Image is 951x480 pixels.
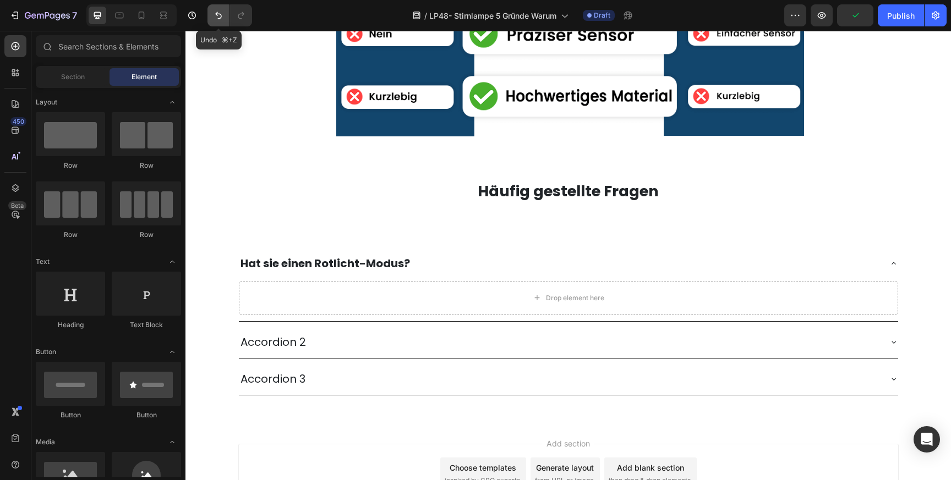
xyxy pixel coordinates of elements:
[349,445,408,455] span: from URL or image
[423,445,505,455] span: then drag & drop elements
[36,97,57,107] span: Layout
[431,431,499,443] div: Add blank section
[55,338,120,358] p: Accordion 3
[887,10,915,21] div: Publish
[36,35,181,57] input: Search Sections & Elements
[36,437,55,447] span: Media
[36,347,56,357] span: Button
[55,301,121,321] p: Accordion 2
[72,9,77,22] p: 7
[36,257,50,267] span: Text
[36,320,105,330] div: Heading
[878,4,924,26] button: Publish
[351,431,408,443] div: Generate layout
[163,253,181,271] span: Toggle open
[163,343,181,361] span: Toggle open
[112,320,181,330] div: Text Block
[36,410,105,420] div: Button
[259,445,335,455] span: inspired by CRO experts
[112,410,181,420] div: Button
[594,10,610,20] span: Draft
[429,10,556,21] span: LP48- Stirnlampe 5 Gründe Warum
[163,433,181,451] span: Toggle open
[185,31,951,480] iframe: Design area
[61,72,85,82] span: Section
[207,4,252,26] div: Undo/Redo
[53,300,122,323] div: Rich Text Editor. Editing area: main
[4,4,82,26] button: 7
[112,230,181,240] div: Row
[55,225,225,240] strong: Hat sie einen Rotlicht-Modus?
[8,201,26,210] div: Beta
[292,150,473,170] strong: Häufig gestellte Fragen
[264,431,331,443] div: Choose templates
[360,263,419,272] div: Drop element here
[36,230,105,240] div: Row
[10,117,26,126] div: 450
[53,221,226,244] div: Rich Text Editor. Editing area: main
[424,10,427,21] span: /
[914,426,940,453] div: Open Intercom Messenger
[53,336,122,360] div: Rich Text Editor. Editing area: main
[36,161,105,170] div: Row
[357,407,409,418] span: Add section
[132,72,157,82] span: Element
[112,161,181,170] div: Row
[163,93,181,111] span: Toggle open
